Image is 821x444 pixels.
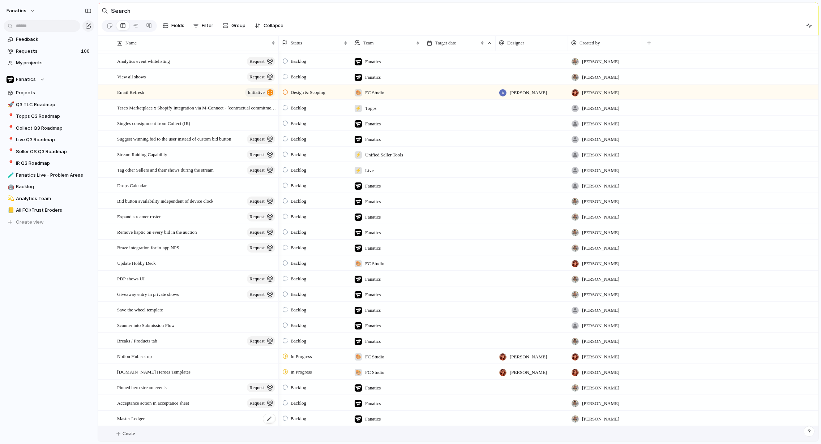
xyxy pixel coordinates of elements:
[291,306,306,314] span: Backlog
[249,243,265,253] span: request
[355,353,362,361] div: 🎨
[8,194,13,203] div: 💫
[582,245,619,252] span: [PERSON_NAME]
[291,244,306,251] span: Backlog
[247,336,275,346] button: request
[4,46,94,57] a: Requests100
[7,195,14,202] button: 💫
[7,113,14,120] button: 📍
[582,384,619,392] span: [PERSON_NAME]
[249,165,265,175] span: request
[117,72,146,81] span: View all shows
[249,227,265,237] span: request
[117,181,147,189] span: Drops Calendar
[510,89,547,96] span: [PERSON_NAME]
[582,120,619,128] span: [PERSON_NAME]
[8,136,13,144] div: 📍
[291,135,306,143] span: Backlog
[365,369,384,376] span: FC Studio
[248,87,265,98] span: initiative
[582,105,619,112] span: [PERSON_NAME]
[171,22,184,29] span: Fields
[16,207,91,214] span: All FCI/Trust Eroders
[16,125,91,132] span: Collect Q3 Roadmap
[190,20,216,31] button: Filter
[231,22,245,29] span: Group
[16,101,91,108] span: Q3 TLC Roadmap
[365,167,374,174] span: Live
[117,398,189,407] span: Acceptance action in acceptance sheet
[582,167,619,174] span: [PERSON_NAME]
[582,260,619,267] span: [PERSON_NAME]
[16,219,44,226] span: Create view
[4,111,94,122] a: 📍Topps Q3 Roadmap
[365,415,381,423] span: Fanatics
[365,182,381,190] span: Fanatics
[355,151,362,159] div: ⚡
[4,217,94,228] button: Create view
[117,290,179,298] span: Giveaway entry in private shows
[291,198,306,205] span: Backlog
[249,134,265,144] span: request
[355,260,362,267] div: 🎨
[582,307,619,314] span: [PERSON_NAME]
[117,305,163,314] span: Save the wheel template
[365,120,381,128] span: Fanatics
[291,415,306,422] span: Backlog
[245,88,275,97] button: initiative
[125,39,137,47] span: Name
[7,136,14,143] button: 📍
[16,183,91,190] span: Backlog
[582,136,619,143] span: [PERSON_NAME]
[8,171,13,179] div: 🧪
[4,134,94,145] a: 📍Live Q3 Roadmap
[252,20,286,31] button: Collapse
[117,259,156,267] span: Update Hobby Deck
[117,212,161,220] span: Expand streamer roster
[4,99,94,110] a: 🚀Q3 TLC Roadmap
[291,229,306,236] span: Backlog
[4,170,94,181] a: 🧪Fanatics Live - Problem Areas
[117,352,152,360] span: Notion Hub set up
[247,212,275,221] button: request
[16,36,91,43] span: Feedback
[582,415,619,423] span: [PERSON_NAME]
[117,197,213,205] span: Bid button availability independent of device clock
[291,368,312,376] span: In Progress
[117,119,190,127] span: Singles consignment from Collect (IR)
[81,48,91,55] span: 100
[8,183,13,191] div: 🤖
[4,146,94,157] div: 📍Seller OS Q3 Roadmap
[582,369,619,376] span: [PERSON_NAME]
[117,243,179,251] span: Braze integration for in-app NPS
[582,353,619,361] span: [PERSON_NAME]
[117,103,276,112] span: Tesco Marketplace x Shopify Integration via M-Connect - [contractual commitment]
[249,56,265,66] span: request
[202,22,213,29] span: Filter
[582,291,619,298] span: [PERSON_NAME]
[8,100,13,109] div: 🚀
[117,228,197,236] span: Remove haptic on every bid in the auction
[247,165,275,175] button: request
[365,384,381,392] span: Fanatics
[365,89,384,96] span: FC Studio
[7,7,26,14] span: fanatics
[582,182,619,190] span: [PERSON_NAME]
[8,206,13,215] div: 📒
[16,172,91,179] span: Fanatics Live - Problem Areas
[582,74,619,81] span: [PERSON_NAME]
[247,383,275,392] button: request
[365,58,381,65] span: Fanatics
[8,112,13,121] div: 📍
[291,337,306,345] span: Backlog
[291,151,306,158] span: Backlog
[16,76,36,83] span: Fanatics
[16,195,91,202] span: Analytics Team
[582,229,619,236] span: [PERSON_NAME]
[249,383,265,393] span: request
[117,414,145,422] span: Master Ledger
[291,275,306,283] span: Backlog
[291,39,302,47] span: Status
